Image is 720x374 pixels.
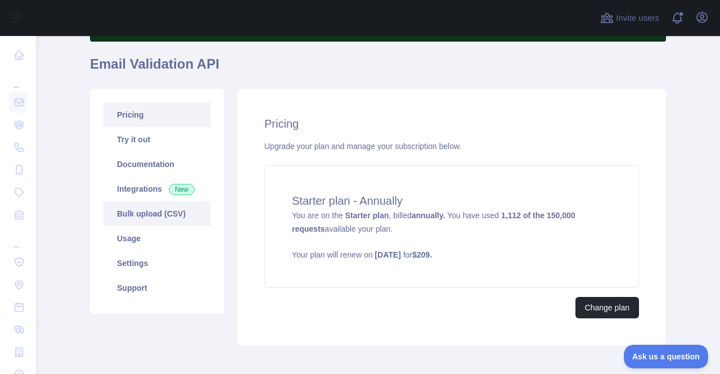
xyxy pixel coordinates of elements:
[598,9,661,27] button: Invite users
[292,211,611,260] span: You are on the , billed You have used available your plan.
[412,250,432,259] strong: $ 209 .
[624,345,709,368] iframe: Toggle Customer Support
[345,211,389,220] strong: Starter plan
[169,184,195,195] span: New
[292,211,575,233] strong: 1,112 of the 150,000 requests
[103,102,210,127] a: Pricing
[292,249,611,260] p: Your plan will renew on for
[616,12,659,25] span: Invite users
[90,55,666,82] h1: Email Validation API
[264,141,639,152] div: Upgrade your plan and manage your subscription below.
[103,276,210,300] a: Support
[103,177,210,201] a: Integrations New
[9,67,27,90] div: ...
[103,152,210,177] a: Documentation
[103,127,210,152] a: Try it out
[103,251,210,276] a: Settings
[575,297,639,318] button: Change plan
[375,250,400,259] strong: [DATE]
[292,193,611,209] h4: Starter plan - Annually
[264,116,639,132] h2: Pricing
[9,227,27,250] div: ...
[412,211,445,220] strong: annually.
[103,226,210,251] a: Usage
[103,201,210,226] a: Bulk upload (CSV)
